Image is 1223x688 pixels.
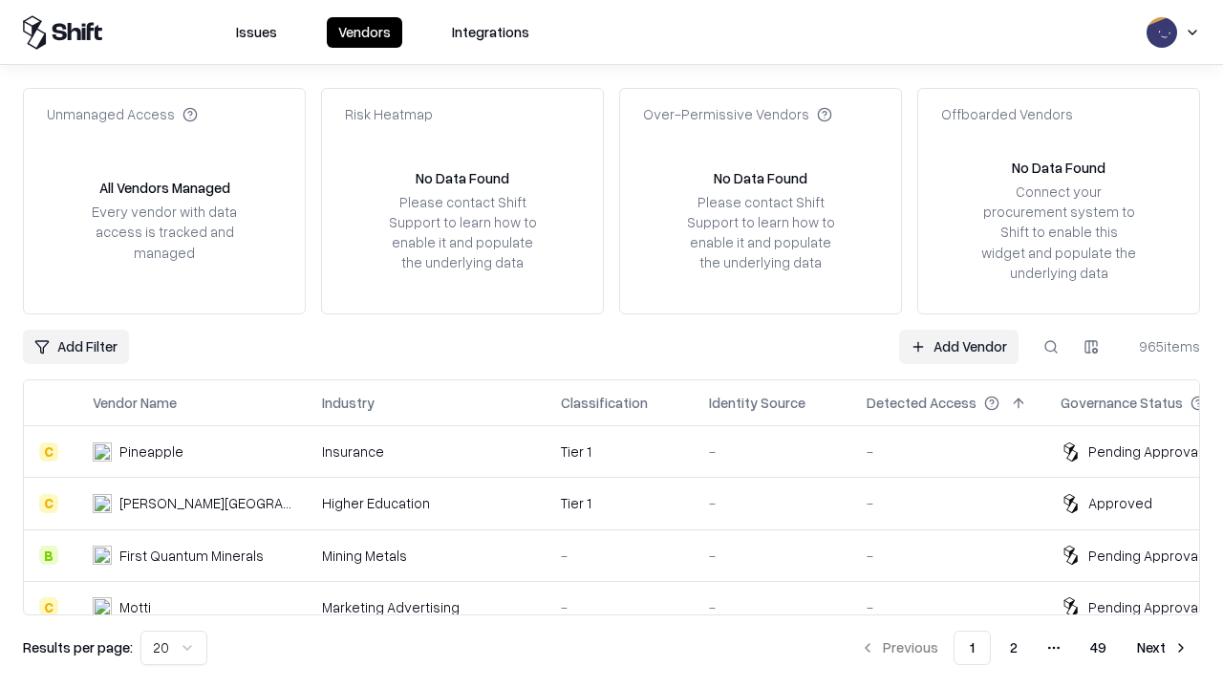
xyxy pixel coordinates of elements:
[322,393,375,413] div: Industry
[979,182,1138,283] div: Connect your procurement system to Shift to enable this widget and populate the underlying data
[119,597,151,617] div: Motti
[383,192,542,273] div: Please contact Shift Support to learn how to enable it and populate the underlying data
[327,17,402,48] button: Vendors
[1088,493,1152,513] div: Approved
[561,441,678,462] div: Tier 1
[867,546,1030,566] div: -
[561,546,678,566] div: -
[47,104,198,124] div: Unmanaged Access
[1061,393,1183,413] div: Governance Status
[93,494,112,513] img: Reichman University
[995,631,1033,665] button: 2
[714,168,807,188] div: No Data Found
[322,441,530,462] div: Insurance
[561,597,678,617] div: -
[322,493,530,513] div: Higher Education
[561,493,678,513] div: Tier 1
[643,104,832,124] div: Over-Permissive Vendors
[709,597,836,617] div: -
[119,493,291,513] div: [PERSON_NAME][GEOGRAPHIC_DATA]
[681,192,840,273] div: Please contact Shift Support to learn how to enable it and populate the underlying data
[93,442,112,462] img: Pineapple
[1126,631,1200,665] button: Next
[39,546,58,565] div: B
[899,330,1019,364] a: Add Vendor
[1088,441,1201,462] div: Pending Approval
[867,441,1030,462] div: -
[225,17,289,48] button: Issues
[322,546,530,566] div: Mining Metals
[709,493,836,513] div: -
[709,441,836,462] div: -
[23,637,133,657] p: Results per page:
[85,202,244,262] div: Every vendor with data access is tracked and managed
[39,494,58,513] div: C
[709,393,805,413] div: Identity Source
[848,631,1200,665] nav: pagination
[1075,631,1122,665] button: 49
[99,178,230,198] div: All Vendors Managed
[867,493,1030,513] div: -
[709,546,836,566] div: -
[561,393,648,413] div: Classification
[1012,158,1105,178] div: No Data Found
[93,597,112,616] img: Motti
[1124,336,1200,356] div: 965 items
[39,442,58,462] div: C
[93,546,112,565] img: First Quantum Minerals
[954,631,991,665] button: 1
[345,104,433,124] div: Risk Heatmap
[867,393,976,413] div: Detected Access
[23,330,129,364] button: Add Filter
[440,17,541,48] button: Integrations
[119,546,264,566] div: First Quantum Minerals
[119,441,183,462] div: Pineapple
[867,597,1030,617] div: -
[1088,546,1201,566] div: Pending Approval
[1088,597,1201,617] div: Pending Approval
[39,597,58,616] div: C
[93,393,177,413] div: Vendor Name
[941,104,1073,124] div: Offboarded Vendors
[322,597,530,617] div: Marketing Advertising
[416,168,509,188] div: No Data Found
